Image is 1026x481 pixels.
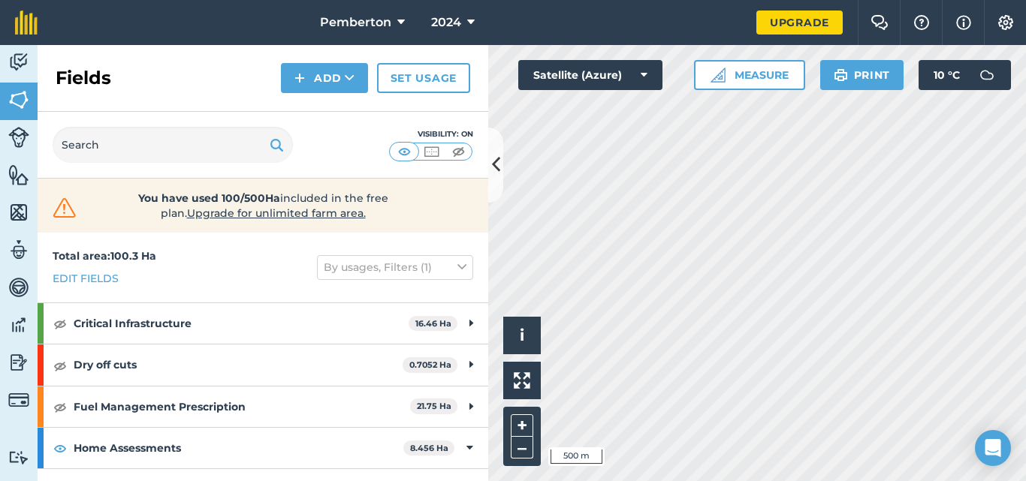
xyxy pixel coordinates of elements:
[956,14,971,32] img: svg+xml;base64,PHN2ZyB4bWxucz0iaHR0cDovL3d3dy53My5vcmcvMjAwMC9zdmciIHdpZHRoPSIxNyIgaGVpZ2h0PSIxNy...
[38,344,488,385] div: Dry off cuts0.7052 Ha
[511,414,533,437] button: +
[8,201,29,224] img: svg+xml;base64,PHN2ZyB4bWxucz0iaHR0cDovL3d3dy53My5vcmcvMjAwMC9zdmciIHdpZHRoPSI1NiIgaGVpZ2h0PSI2MC...
[972,60,1002,90] img: svg+xml;base64,PD94bWwgdmVyc2lvbj0iMS4wIiBlbmNvZGluZz0idXRmLTgiPz4KPCEtLSBHZW5lcmF0b3I6IEFkb2JlIE...
[503,317,541,354] button: i
[53,249,156,263] strong: Total area : 100.3 Ha
[8,389,29,410] img: svg+xml;base64,PD94bWwgdmVyc2lvbj0iMS4wIiBlbmNvZGluZz0idXRmLTgiPz4KPCEtLSBHZW5lcmF0b3I6IEFkb2JlIE...
[38,386,488,427] div: Fuel Management Prescription21.75 Ha
[320,14,391,32] span: Pemberton
[511,437,533,458] button: –
[74,428,403,468] strong: Home Assessments
[38,303,488,344] div: Critical Infrastructure16.46 Ha
[53,356,67,374] img: svg+xml;base64,PHN2ZyB4bWxucz0iaHR0cDovL3d3dy53My5vcmcvMjAwMC9zdmciIHdpZHRoPSIxOCIgaGVpZ2h0PSIyNC...
[138,191,280,205] strong: You have used 100/500Ha
[8,89,29,111] img: svg+xml;base64,PHN2ZyB4bWxucz0iaHR0cDovL3d3dy53My5vcmcvMjAwMC9zdmciIHdpZHRoPSI1NiIgaGVpZ2h0PSI2MC...
[820,60,904,90] button: Print
[74,386,410,427] strong: Fuel Management Prescription
[913,15,931,30] img: A question mark icon
[518,60,662,90] button: Satellite (Azure)
[8,164,29,186] img: svg+xml;base64,PHN2ZyB4bWxucz0iaHR0cDovL3d3dy53My5vcmcvMjAwMC9zdmciIHdpZHRoPSI1NiIgaGVpZ2h0PSI2MC...
[756,11,843,35] a: Upgrade
[53,270,119,287] a: Edit fields
[103,191,423,221] span: included in the free plan .
[975,430,1011,466] div: Open Intercom Messenger
[377,63,470,93] a: Set usage
[8,450,29,464] img: svg+xml;base64,PD94bWwgdmVyc2lvbj0iMS4wIiBlbmNvZGluZz0idXRmLTgiPz4KPCEtLSBHZW5lcmF0b3I6IEFkb2JlIE...
[997,15,1015,30] img: A cog icon
[8,127,29,148] img: svg+xml;base64,PD94bWwgdmVyc2lvbj0iMS4wIiBlbmNvZGluZz0idXRmLTgiPz4KPCEtLSBHZW5lcmF0b3I6IEFkb2JlIE...
[834,66,848,84] img: svg+xml;base64,PHN2ZyB4bWxucz0iaHR0cDovL3d3dy53My5vcmcvMjAwMC9zdmciIHdpZHRoPSIxOSIgaGVpZ2h0PSIyNC...
[8,276,29,299] img: svg+xml;base64,PD94bWwgdmVyc2lvbj0iMS4wIiBlbmNvZGluZz0idXRmLTgiPz4KPCEtLSBHZW5lcmF0b3I6IEFkb2JlIE...
[417,401,451,411] strong: 21.75 Ha
[15,11,38,35] img: fieldmargin Logo
[415,318,451,329] strong: 16.46 Ha
[317,255,473,279] button: By usages, Filters (1)
[919,60,1011,90] button: 10 °C
[294,69,305,87] img: svg+xml;base64,PHN2ZyB4bWxucz0iaHR0cDovL3d3dy53My5vcmcvMjAwMC9zdmciIHdpZHRoPSIxNCIgaGVpZ2h0PSIyNC...
[395,144,414,159] img: svg+xml;base64,PHN2ZyB4bWxucz0iaHR0cDovL3d3dy53My5vcmcvMjAwMC9zdmciIHdpZHRoPSI1MCIgaGVpZ2h0PSI0MC...
[694,60,805,90] button: Measure
[38,428,488,468] div: Home Assessments8.456 Ha
[389,128,473,140] div: Visibility: On
[431,14,461,32] span: 2024
[449,144,468,159] img: svg+xml;base64,PHN2ZyB4bWxucz0iaHR0cDovL3d3dy53My5vcmcvMjAwMC9zdmciIHdpZHRoPSI1MCIgaGVpZ2h0PSI0MC...
[934,60,960,90] span: 10 ° C
[56,66,111,90] h2: Fields
[871,15,889,30] img: Two speech bubbles overlapping with the left bubble in the forefront
[8,314,29,336] img: svg+xml;base64,PD94bWwgdmVyc2lvbj0iMS4wIiBlbmNvZGluZz0idXRmLTgiPz4KPCEtLSBHZW5lcmF0b3I6IEFkb2JlIE...
[514,372,530,389] img: Four arrows, one pointing top left, one top right, one bottom right and the last bottom left
[281,63,368,93] button: Add
[53,439,67,457] img: svg+xml;base64,PHN2ZyB4bWxucz0iaHR0cDovL3d3dy53My5vcmcvMjAwMC9zdmciIHdpZHRoPSIxOCIgaGVpZ2h0PSIyNC...
[410,443,448,453] strong: 8.456 Ha
[711,68,726,83] img: Ruler icon
[53,127,293,163] input: Search
[270,136,284,154] img: svg+xml;base64,PHN2ZyB4bWxucz0iaHR0cDovL3d3dy53My5vcmcvMjAwMC9zdmciIHdpZHRoPSIxOSIgaGVpZ2h0PSIyNC...
[53,398,67,416] img: svg+xml;base64,PHN2ZyB4bWxucz0iaHR0cDovL3d3dy53My5vcmcvMjAwMC9zdmciIHdpZHRoPSIxOCIgaGVpZ2h0PSIyNC...
[50,191,476,221] a: You have used 100/500Haincluded in the free plan.Upgrade for unlimited farm area.
[50,197,80,219] img: svg+xml;base64,PHN2ZyB4bWxucz0iaHR0cDovL3d3dy53My5vcmcvMjAwMC9zdmciIHdpZHRoPSIzMiIgaGVpZ2h0PSIzMC...
[520,326,524,344] span: i
[8,51,29,74] img: svg+xml;base64,PD94bWwgdmVyc2lvbj0iMS4wIiBlbmNvZGluZz0idXRmLTgiPz4KPCEtLSBHZW5lcmF0b3I6IEFkb2JlIE...
[422,144,441,159] img: svg+xml;base64,PHN2ZyB4bWxucz0iaHR0cDovL3d3dy53My5vcmcvMjAwMC9zdmciIHdpZHRoPSI1MCIgaGVpZ2h0PSI0MC...
[187,206,366,220] span: Upgrade for unlimited farm area.
[409,359,451,370] strong: 0.7052 Ha
[8,351,29,374] img: svg+xml;base64,PD94bWwgdmVyc2lvbj0iMS4wIiBlbmNvZGluZz0idXRmLTgiPz4KPCEtLSBHZW5lcmF0b3I6IEFkb2JlIE...
[74,303,409,344] strong: Critical Infrastructure
[8,239,29,261] img: svg+xml;base64,PD94bWwgdmVyc2lvbj0iMS4wIiBlbmNvZGluZz0idXRmLTgiPz4KPCEtLSBHZW5lcmF0b3I6IEFkb2JlIE...
[74,344,403,385] strong: Dry off cuts
[53,314,67,332] img: svg+xml;base64,PHN2ZyB4bWxucz0iaHR0cDovL3d3dy53My5vcmcvMjAwMC9zdmciIHdpZHRoPSIxOCIgaGVpZ2h0PSIyNC...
